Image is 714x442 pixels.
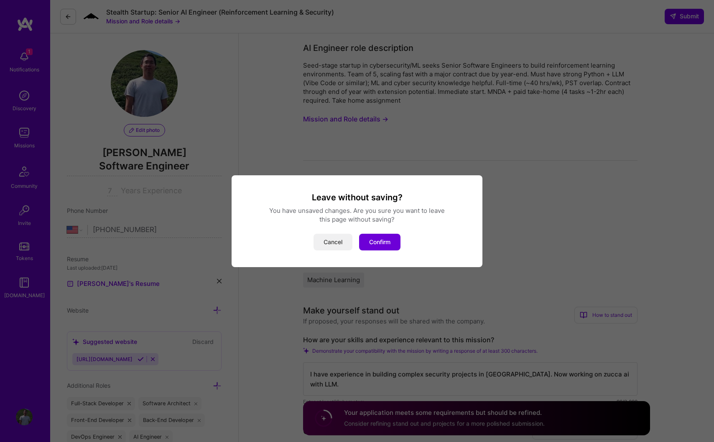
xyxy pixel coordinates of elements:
[232,175,482,267] div: modal
[242,206,472,215] div: You have unsaved changes. Are you sure you want to leave
[359,234,400,250] button: Confirm
[242,215,472,224] div: this page without saving?
[314,234,352,250] button: Cancel
[242,192,472,203] h3: Leave without saving?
